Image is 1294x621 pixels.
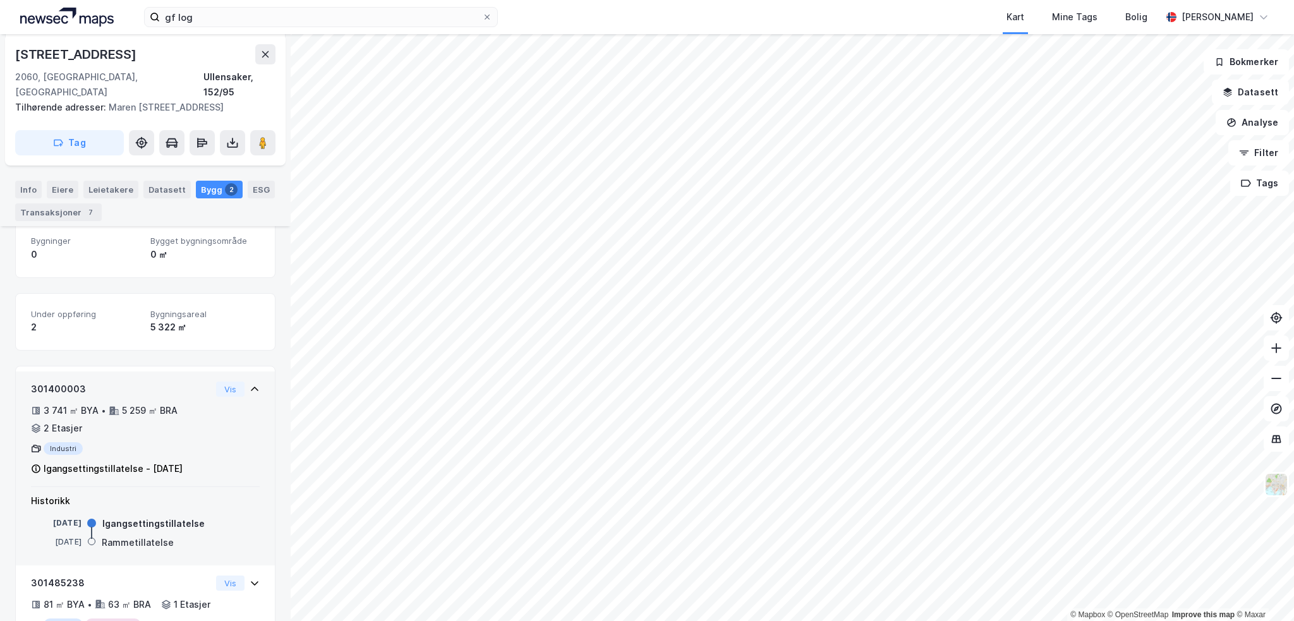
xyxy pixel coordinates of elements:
span: Bygninger [31,236,140,246]
div: 0 [31,247,140,262]
div: 5 322 ㎡ [150,320,260,335]
div: ESG [248,181,275,198]
button: Tag [15,130,124,155]
span: Bygget bygningsområde [150,236,260,246]
div: 301400003 [31,382,211,397]
div: 7 [84,206,97,219]
div: Kontrollprogram for chat [1231,560,1294,621]
div: 0 ㎡ [150,247,260,262]
div: Igangsettingstillatelse - [DATE] [44,461,183,476]
button: Datasett [1212,80,1289,105]
div: 2 [225,183,238,196]
div: 301485238 [31,576,211,591]
div: 2 [31,320,140,335]
div: Datasett [143,181,191,198]
a: OpenStreetMap [1108,610,1169,619]
div: • [101,406,106,416]
span: Under oppføring [31,309,140,320]
div: Leietakere [83,181,138,198]
div: • [87,600,92,610]
div: 1 Etasjer [174,597,210,612]
div: [DATE] [31,536,82,548]
div: Igangsettingstillatelse [102,516,205,531]
div: 2060, [GEOGRAPHIC_DATA], [GEOGRAPHIC_DATA] [15,69,203,100]
iframe: Chat Widget [1231,560,1294,621]
div: Maren [STREET_ADDRESS] [15,100,265,115]
div: Bolig [1125,9,1147,25]
button: Vis [216,576,245,591]
div: Rammetillatelse [102,535,174,550]
div: Transaksjoner [15,203,102,221]
div: 81 ㎡ BYA [44,597,85,612]
a: Mapbox [1070,610,1105,619]
div: [STREET_ADDRESS] [15,44,139,64]
input: Søk på adresse, matrikkel, gårdeiere, leietakere eller personer [160,8,482,27]
div: 3 741 ㎡ BYA [44,403,99,418]
div: Eiere [47,181,78,198]
div: Historikk [31,493,260,509]
div: Mine Tags [1052,9,1097,25]
a: Improve this map [1172,610,1235,619]
div: [PERSON_NAME] [1182,9,1254,25]
div: [DATE] [31,517,82,529]
img: Z [1264,473,1288,497]
div: Ullensaker, 152/95 [203,69,275,100]
div: 63 ㎡ BRA [108,597,151,612]
button: Analyse [1216,110,1289,135]
div: 2 Etasjer [44,421,82,436]
div: Kart [1007,9,1024,25]
button: Tags [1230,171,1289,196]
button: Bokmerker [1204,49,1289,75]
button: Vis [216,382,245,397]
button: Filter [1228,140,1289,166]
div: Bygg [196,181,243,198]
span: Tilhørende adresser: [15,102,109,112]
div: 5 259 ㎡ BRA [122,403,178,418]
div: Info [15,181,42,198]
img: logo.a4113a55bc3d86da70a041830d287a7e.svg [20,8,114,27]
span: Bygningsareal [150,309,260,320]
